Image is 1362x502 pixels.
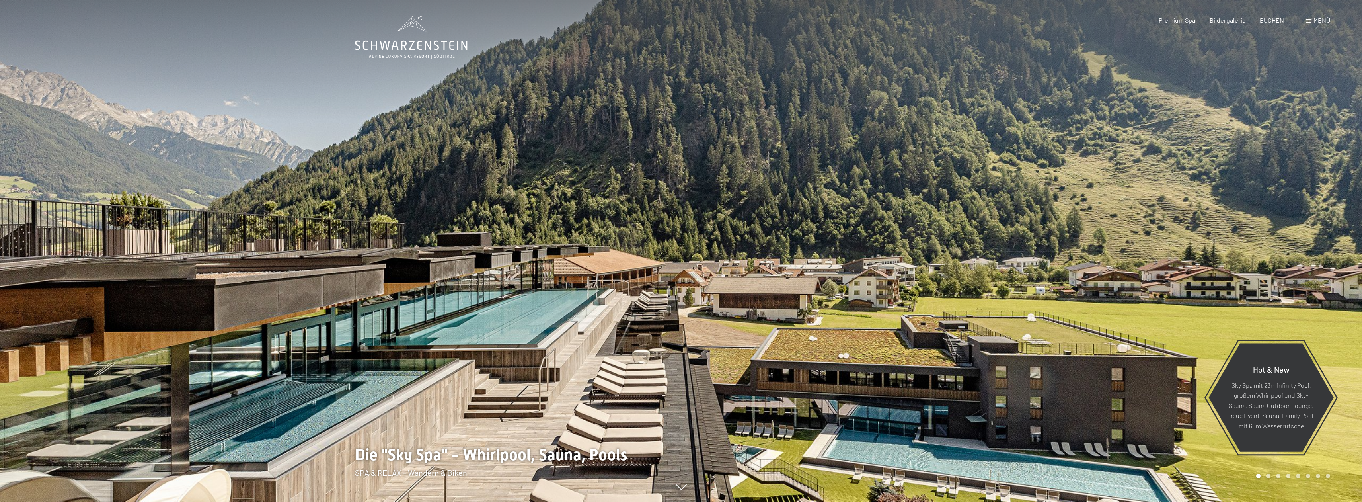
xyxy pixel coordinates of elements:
div: Carousel Page 3 [1276,474,1280,478]
a: Premium Spa [1159,16,1195,24]
div: Carousel Page 8 [1326,474,1330,478]
a: BUCHEN [1260,16,1284,24]
div: Carousel Page 2 [1266,474,1270,478]
a: Bildergalerie [1210,16,1246,24]
div: Carousel Page 7 [1316,474,1320,478]
div: Carousel Page 5 [1296,474,1300,478]
a: Hot & New Sky Spa mit 23m Infinity Pool, großem Whirlpool und Sky-Sauna, Sauna Outdoor Lounge, ne... [1208,343,1334,452]
p: Sky Spa mit 23m Infinity Pool, großem Whirlpool und Sky-Sauna, Sauna Outdoor Lounge, neue Event-S... [1228,380,1314,431]
span: Hot & New [1253,364,1290,374]
div: Carousel Page 6 [1306,474,1310,478]
div: Carousel Pagination [1253,474,1330,478]
span: Menü [1313,16,1330,24]
div: Carousel Page 1 (Current Slide) [1256,474,1261,478]
div: Carousel Page 4 [1286,474,1290,478]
